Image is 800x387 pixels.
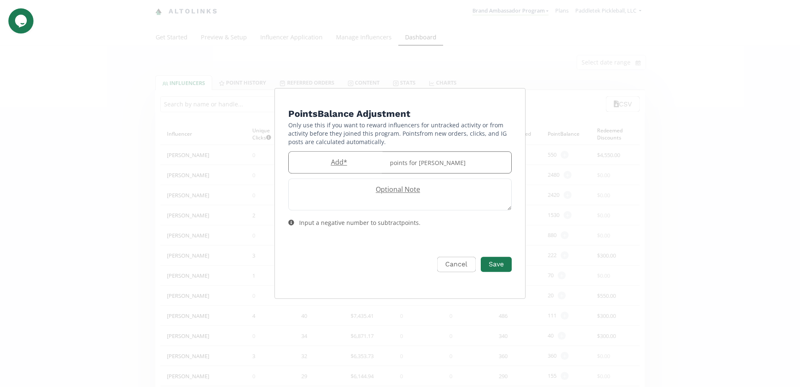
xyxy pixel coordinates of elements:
label: Optional Note [289,185,503,194]
p: Only use this if you want to reward influencers for untracked activity or from activity before th... [288,121,512,146]
h4: Points Balance Adjustment [288,107,512,121]
iframe: chat widget [8,8,35,34]
button: Cancel [437,257,475,272]
button: Save [481,257,512,272]
div: Edit Program [274,88,526,299]
label: Add * [289,157,385,167]
div: Input a negative number to subtract points . [299,219,421,227]
div: points for [PERSON_NAME] [385,152,511,173]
